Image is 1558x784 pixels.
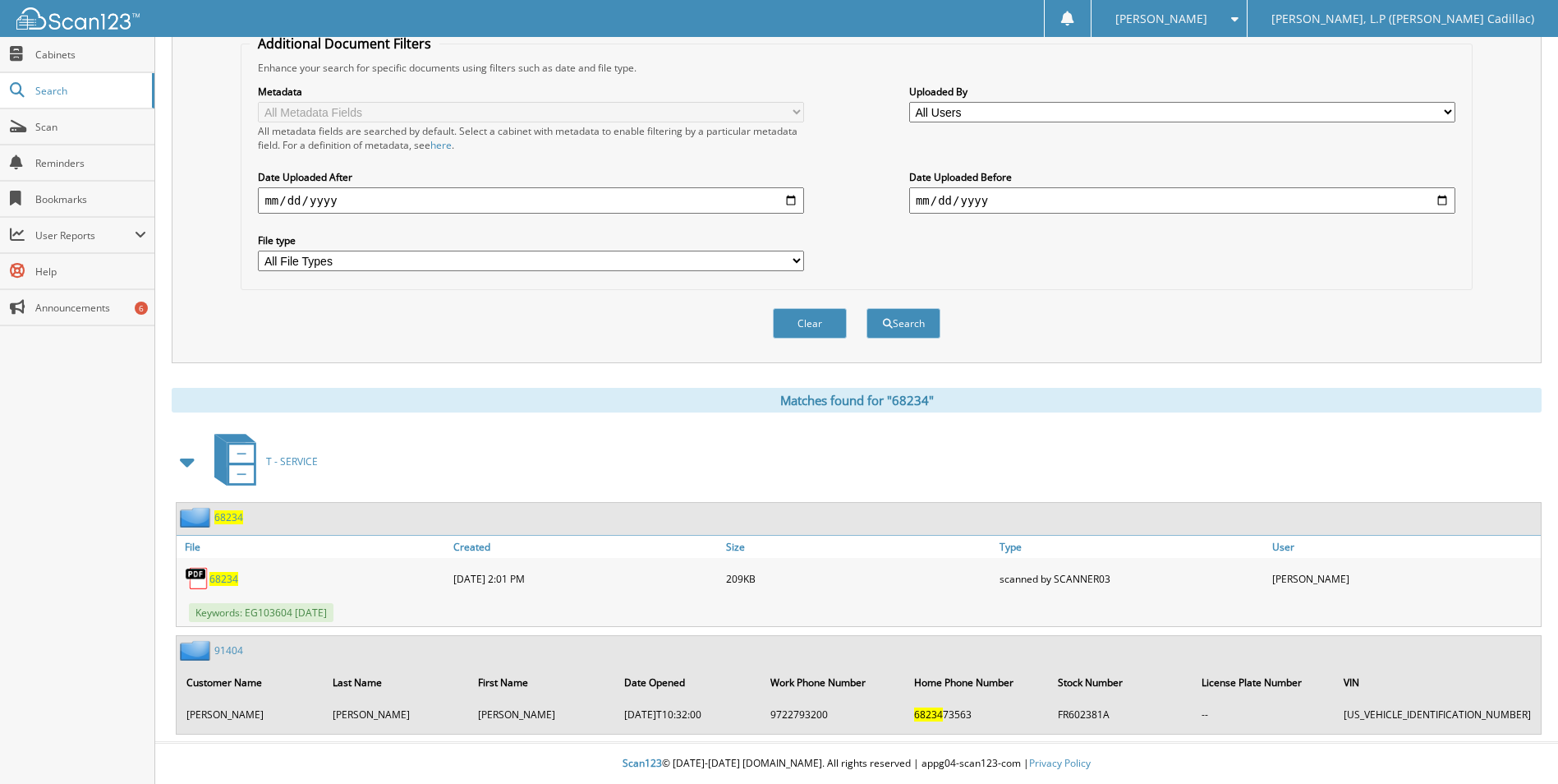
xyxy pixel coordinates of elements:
[906,701,1048,728] td: 73563
[1335,666,1539,699] th: VIN
[178,701,323,728] td: [PERSON_NAME]
[722,562,995,595] div: 209KB
[266,454,318,468] span: T - SERVICE
[324,701,469,728] td: [PERSON_NAME]
[906,666,1048,699] th: Home Phone Number
[205,429,318,494] a: T - SERVICE
[35,156,146,170] span: Reminders
[909,170,1455,184] label: Date Uploaded Before
[1193,666,1334,699] th: License Plate Number
[995,536,1268,558] a: Type
[258,170,804,184] label: Date Uploaded After
[762,666,904,699] th: Work Phone Number
[470,666,614,699] th: First Name
[214,643,243,657] a: 91404
[909,85,1455,99] label: Uploaded By
[616,701,761,728] td: [DATE]T10:32:00
[35,48,146,62] span: Cabinets
[909,187,1455,214] input: end
[616,666,761,699] th: Date Opened
[177,536,449,558] a: File
[258,124,804,152] div: All metadata fields are searched by default. Select a cabinet with metadata to enable filtering b...
[16,7,140,30] img: scan123-logo-white.svg
[35,301,146,315] span: Announcements
[35,120,146,134] span: Scan
[185,566,209,591] img: PDF.png
[623,756,662,770] span: Scan123
[1115,14,1207,24] span: [PERSON_NAME]
[324,666,469,699] th: Last Name
[866,308,940,339] button: Search
[155,744,1558,784] div: © [DATE]-[DATE] [DOMAIN_NAME]. All rights reserved | appg04-scan123-com |
[250,61,1463,75] div: Enhance your search for specific documents using filters such as date and file type.
[35,192,146,206] span: Bookmarks
[178,666,323,699] th: Customer Name
[995,562,1268,595] div: scanned by SCANNER03
[189,603,333,622] span: Keywords: EG103604 [DATE]
[1476,705,1558,784] iframe: Chat Widget
[773,308,847,339] button: Clear
[722,536,995,558] a: Size
[1335,701,1539,728] td: [US_VEHICLE_IDENTIFICATION_NUMBER]
[1271,14,1534,24] span: [PERSON_NAME], L.P ([PERSON_NAME] Cadillac)
[209,572,238,586] a: 68234
[35,265,146,279] span: Help
[762,701,904,728] td: 9722793200
[180,507,214,528] img: folder2.png
[258,85,804,99] label: Metadata
[180,640,214,661] img: folder2.png
[250,35,439,53] legend: Additional Document Filters
[914,708,943,722] span: 68234
[135,302,148,315] div: 6
[1268,562,1541,595] div: [PERSON_NAME]
[35,228,135,242] span: User Reports
[1050,701,1192,728] td: FR602381A
[1050,666,1192,699] th: Stock Number
[1193,701,1334,728] td: --
[258,233,804,247] label: File type
[449,536,722,558] a: Created
[1029,756,1091,770] a: Privacy Policy
[172,388,1542,413] div: Matches found for "68234"
[449,562,722,595] div: [DATE] 2:01 PM
[214,510,243,524] a: 68234
[35,84,144,98] span: Search
[1268,536,1541,558] a: User
[470,701,614,728] td: [PERSON_NAME]
[258,187,804,214] input: start
[430,138,452,152] a: here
